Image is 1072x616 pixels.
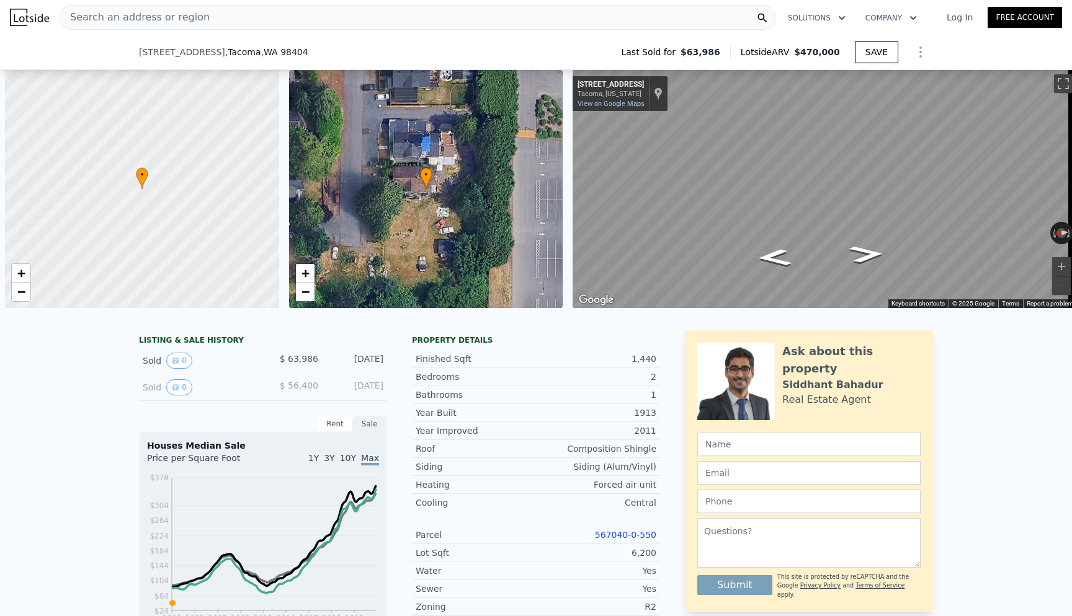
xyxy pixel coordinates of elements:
div: Siddhant Bahadur [782,377,883,392]
a: Open this area in Google Maps (opens a new window) [576,292,617,308]
div: Rent [318,416,352,432]
div: Roof [416,442,536,455]
div: Sold [143,353,253,369]
div: Water [416,565,536,577]
a: View on Google Maps [578,100,645,108]
span: Last Sold for [621,46,681,58]
span: [STREET_ADDRESS] [139,46,225,58]
div: Real Estate Agent [782,392,871,407]
button: SAVE [855,41,898,63]
span: © 2025 Google [952,300,994,307]
div: Forced air unit [536,478,656,491]
span: $ 56,400 [280,381,318,390]
span: + [17,265,25,281]
span: , Tacoma [225,46,308,58]
div: • [136,167,148,189]
button: Submit [697,575,772,595]
span: 3Y [324,453,334,463]
div: Yes [536,583,656,595]
a: Zoom out [12,283,30,301]
div: Central [536,496,656,509]
button: Rotate counterclockwise [1050,222,1057,244]
div: 1,440 [536,353,656,365]
div: [DATE] [328,379,383,395]
tspan: $264 [150,516,169,525]
div: Zoning [416,601,536,613]
span: 1Y [308,453,319,463]
div: Cooling [416,496,536,509]
img: Google [576,292,617,308]
div: 1913 [536,407,656,419]
input: Email [697,461,921,485]
path: Go South, E L St [834,241,898,266]
button: Zoom out [1052,276,1071,295]
div: LISTING & SALE HISTORY [139,335,387,348]
div: Sewer [416,583,536,595]
div: Bathrooms [416,389,536,401]
div: 2011 [536,425,656,437]
div: Finished Sqft [416,353,536,365]
tspan: $144 [150,561,169,570]
a: Zoom in [296,264,315,283]
span: Max [361,453,379,465]
div: Sale [352,416,387,432]
a: Privacy Policy [800,582,841,589]
div: Ask about this property [782,343,921,377]
a: Terms of Service [855,582,904,589]
div: R2 [536,601,656,613]
div: Tacoma, [US_STATE] [578,90,644,98]
span: − [17,284,25,299]
a: 567040-0-550 [595,530,656,540]
tspan: $184 [150,547,169,555]
div: Siding [416,460,536,473]
tspan: $224 [150,532,169,540]
button: Company [855,7,927,29]
div: Property details [412,335,660,345]
div: Bedrooms [416,371,536,383]
a: Zoom out [296,283,315,301]
a: Zoom in [12,264,30,283]
button: Zoom in [1052,257,1071,276]
tspan: $104 [150,576,169,585]
path: Go North, E L St [742,245,806,270]
tspan: $378 [150,473,169,482]
div: Year Built [416,407,536,419]
button: View historical data [166,379,192,395]
span: $63,986 [681,46,720,58]
div: Sold [143,379,253,395]
div: Year Improved [416,425,536,437]
span: • [136,169,148,180]
span: $470,000 [794,47,840,57]
div: Houses Median Sale [147,439,379,452]
button: Keyboard shortcuts [891,299,945,308]
a: Terms [1002,300,1019,307]
div: [STREET_ADDRESS] [578,80,644,90]
tspan: $64 [154,592,169,601]
div: 1 [536,389,656,401]
div: This site is protected by reCAPTCHA and the Google and apply. [777,573,921,599]
img: Lotside [10,9,49,26]
span: Lotside ARV [741,46,794,58]
div: Yes [536,565,656,577]
div: Lot Sqft [416,547,536,559]
div: • [420,167,432,189]
span: , WA 98404 [261,47,308,57]
div: Price per Square Foot [147,452,263,472]
tspan: $304 [150,501,169,510]
span: 10Y [340,453,356,463]
div: 6,200 [536,547,656,559]
input: Phone [697,490,921,513]
div: Heating [416,478,536,491]
div: [DATE] [328,353,383,369]
span: • [420,169,432,180]
button: Show Options [908,40,933,64]
span: − [301,284,309,299]
button: Solutions [778,7,855,29]
input: Name [697,433,921,456]
div: 2 [536,371,656,383]
button: View historical data [166,353,192,369]
span: + [301,265,309,281]
div: Siding (Alum/Vinyl) [536,460,656,473]
tspan: $24 [154,607,169,615]
span: Search an address or region [60,10,210,25]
